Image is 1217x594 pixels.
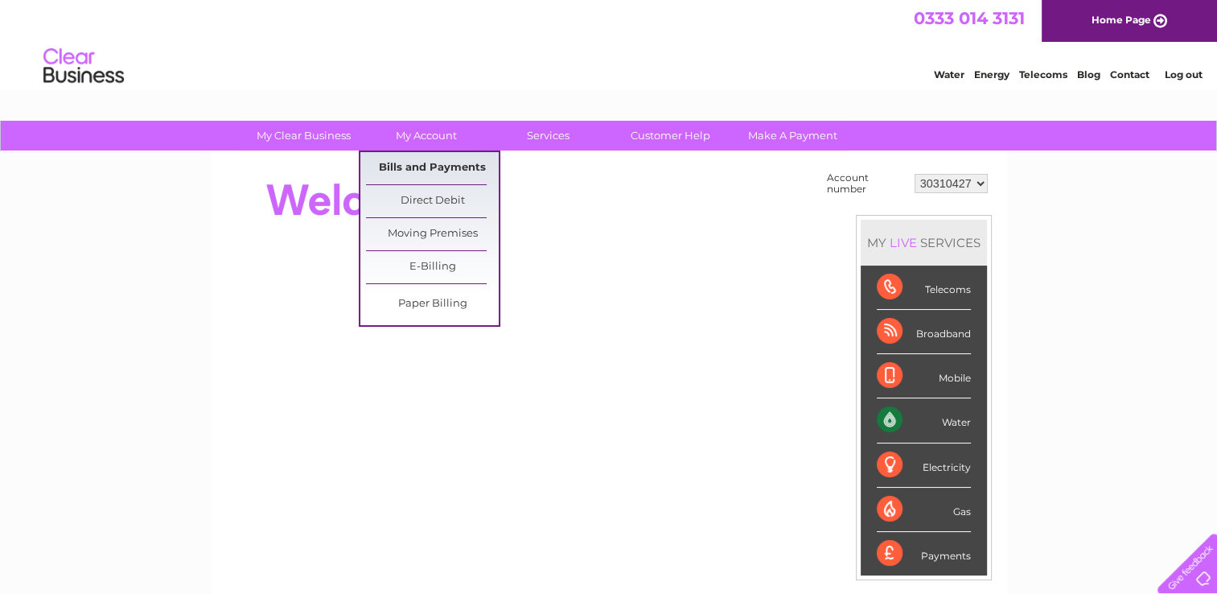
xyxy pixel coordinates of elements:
a: Make A Payment [726,121,859,151]
div: Gas [877,488,971,532]
div: Broadband [877,310,971,354]
a: Customer Help [604,121,737,151]
div: Mobile [877,354,971,398]
img: logo.png [43,42,125,91]
div: LIVE [886,235,920,250]
a: Log out [1164,68,1202,80]
a: Water [934,68,964,80]
div: Telecoms [877,266,971,310]
a: E-Billing [366,251,499,283]
a: Energy [974,68,1009,80]
div: MY SERVICES [861,220,987,266]
a: Moving Premises [366,218,499,250]
a: My Account [360,121,492,151]
a: Services [482,121,615,151]
a: Contact [1110,68,1149,80]
a: Direct Debit [366,185,499,217]
td: Account number [823,168,911,199]
div: Payments [877,532,971,575]
a: Blog [1077,68,1100,80]
a: My Clear Business [237,121,370,151]
div: Electricity [877,443,971,488]
a: Bills and Payments [366,152,499,184]
div: Water [877,398,971,443]
div: Clear Business is a trading name of Verastar Limited (registered in [GEOGRAPHIC_DATA] No. 3667643... [229,9,989,78]
a: Telecoms [1019,68,1067,80]
a: 0333 014 3131 [914,8,1025,28]
a: Paper Billing [366,288,499,320]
